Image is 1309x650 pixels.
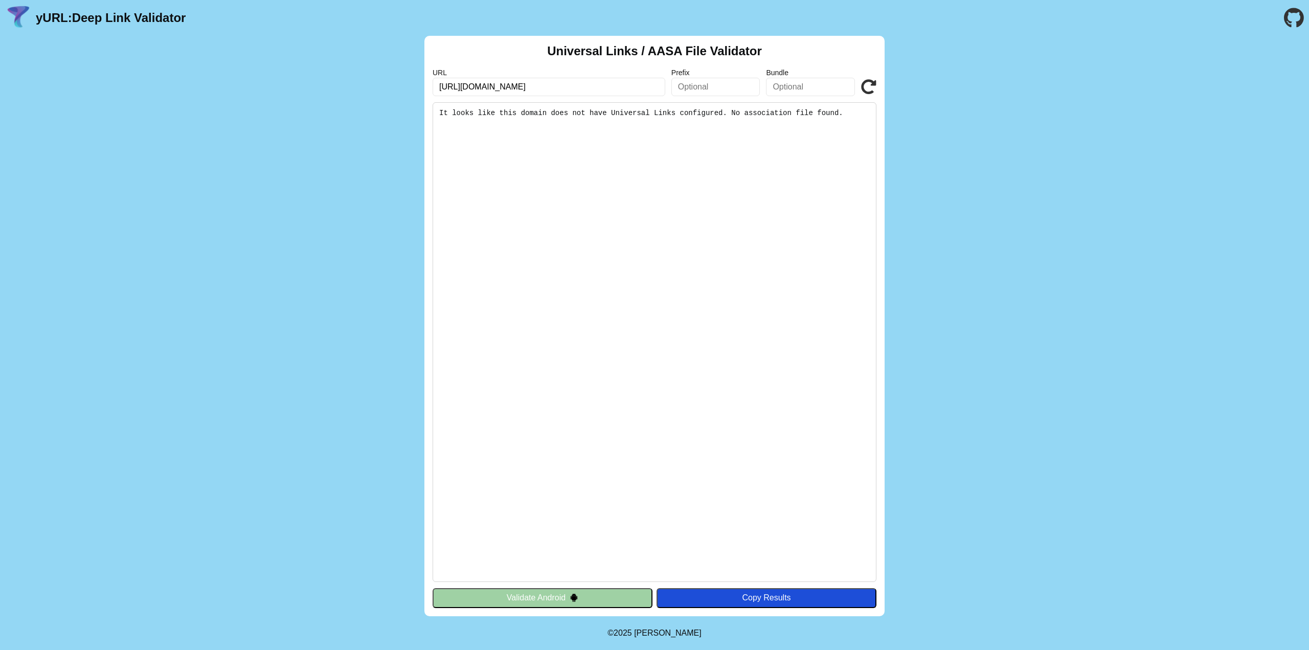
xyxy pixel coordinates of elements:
[662,593,871,602] div: Copy Results
[433,588,652,608] button: Validate Android
[657,588,876,608] button: Copy Results
[614,629,632,637] span: 2025
[607,616,701,650] footer: ©
[433,69,665,77] label: URL
[671,69,760,77] label: Prefix
[547,44,762,58] h2: Universal Links / AASA File Validator
[766,69,855,77] label: Bundle
[36,11,186,25] a: yURL:Deep Link Validator
[570,593,578,602] img: droidIcon.svg
[433,102,876,582] pre: It looks like this domain does not have Universal Links configured. No association file found.
[433,78,665,96] input: Required
[5,5,32,31] img: yURL Logo
[634,629,702,637] a: Michael Ibragimchayev's Personal Site
[671,78,760,96] input: Optional
[766,78,855,96] input: Optional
